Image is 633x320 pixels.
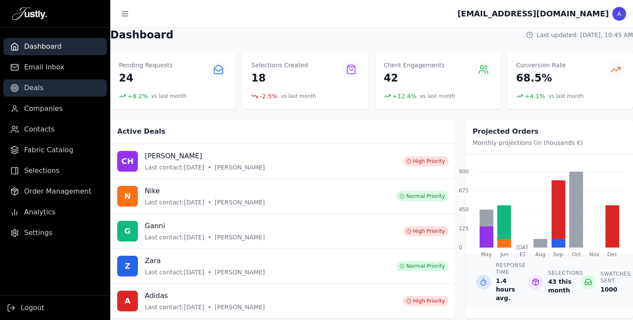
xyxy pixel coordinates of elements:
p: 42 [384,71,445,85]
span: • [208,163,211,172]
p: 24 [119,71,173,85]
span: Last updated: [DATE], 10:45 AM [536,31,633,39]
h3: [PERSON_NAME] [145,151,265,161]
h3: Nike [145,186,265,196]
p: 18 [251,71,308,85]
div: CH [117,151,138,172]
p: Pending Requests [119,61,173,69]
p: 1000 [601,285,631,294]
div: [DATE] [515,244,529,258]
div: High Priority [403,156,449,166]
span: 675 [459,187,469,194]
p: Swatches Sent [601,270,631,284]
p: Client Engagements [384,61,445,69]
p: Monthly projections (in thousands €) [473,138,626,147]
p: Selections Created [251,61,308,69]
span: + 8.2 % [128,92,148,100]
p: 1.4 hours avg. [496,276,526,302]
span: Last contact: [DATE] [145,303,204,311]
a: Deals [3,79,107,97]
h3: Zara [145,256,265,266]
div: Jun [497,251,511,258]
h2: Projected Orders [473,126,626,137]
img: Justly Logo [12,7,47,21]
a: Analytics [3,204,107,221]
span: [PERSON_NAME] [215,268,265,276]
div: A [117,291,138,311]
div: High Priority [403,296,449,306]
span: vs last month [281,93,316,100]
span: 450 [459,206,469,213]
span: Dashboard [24,41,62,52]
span: Email Inbox [24,62,64,72]
span: vs last month [151,93,187,100]
span: [PERSON_NAME] [215,233,265,242]
div: A [612,7,626,21]
span: Last contact: [DATE] [145,268,204,276]
h2: Active Deals [117,126,449,137]
span: • [208,198,211,207]
div: [EMAIL_ADDRESS][DOMAIN_NAME] [458,8,609,20]
span: [PERSON_NAME] [215,198,265,207]
div: G [117,221,138,242]
span: vs last month [549,93,584,100]
div: Z [117,256,138,276]
p: Selections [548,270,583,276]
button: Logout [7,303,44,313]
span: 225 [459,225,469,232]
div: Nov [587,251,601,258]
a: Settings [3,224,107,242]
h1: Dashboard [110,28,173,42]
span: Analytics [24,207,56,217]
span: Fabric Catalog [24,145,73,155]
a: Contacts [3,121,107,138]
div: High Priority [403,226,449,236]
span: 0 [459,244,462,251]
div: Aug [533,251,547,258]
span: Settings [24,228,53,238]
a: Fabric Catalog [3,141,107,159]
span: Last contact: [DATE] [145,163,204,172]
div: Normal Priority [396,261,449,271]
span: Selections [24,166,59,176]
span: Last contact: [DATE] [145,233,204,242]
span: -2.5 % [260,92,278,100]
a: Email Inbox [3,59,107,76]
a: Selections [3,162,107,179]
h3: Adidas [145,291,265,301]
div: May [480,251,493,258]
div: Dec [605,251,619,258]
span: Deals [24,83,44,93]
div: N [117,186,138,207]
span: [PERSON_NAME] [215,163,265,172]
a: Order Management [3,183,107,200]
span: + 4.1 % [525,92,545,100]
span: Order Management [24,186,91,197]
span: Companies [24,104,62,114]
span: vs last month [420,93,455,100]
span: Logout [21,303,44,313]
a: Companies [3,100,107,117]
div: Sep [552,251,565,258]
div: Oct [569,251,583,258]
div: Normal Priority [396,191,449,201]
span: • [208,233,211,242]
p: 43 this month [548,277,583,295]
p: 68.5% [516,71,566,85]
span: • [208,303,211,311]
span: Contacts [24,124,55,135]
span: [PERSON_NAME] [215,303,265,311]
span: + 12.4 % [393,92,417,100]
button: Toggle sidebar [117,6,133,22]
span: • [208,268,211,276]
p: Response Time [496,262,526,276]
h3: Ganni [145,221,265,231]
p: Conversion Rate [516,61,566,69]
span: 900 [459,168,469,175]
a: Dashboard [3,38,107,55]
span: Last contact: [DATE] [145,198,204,207]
